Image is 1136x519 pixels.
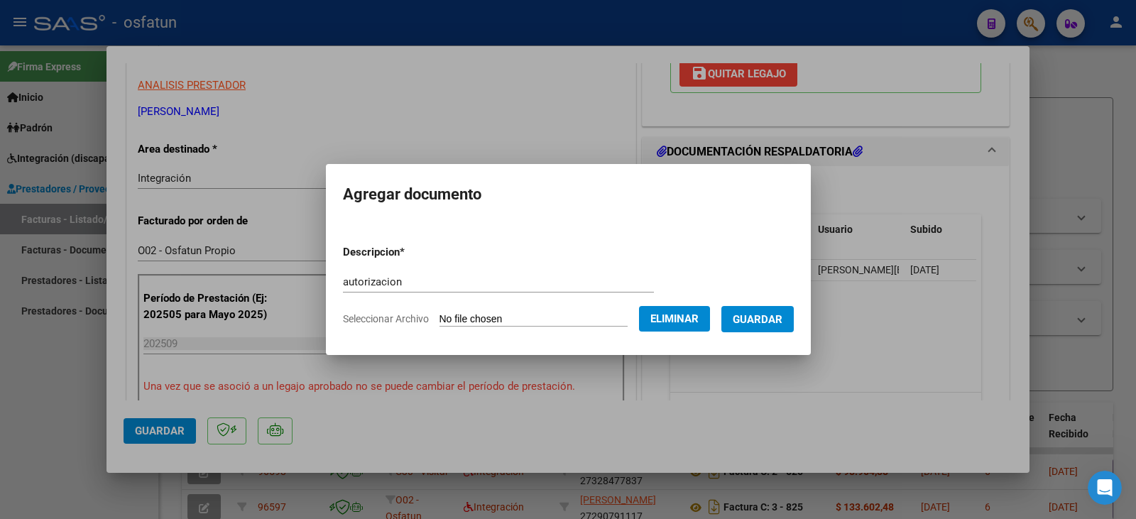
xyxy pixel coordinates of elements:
span: Eliminar [650,312,699,325]
p: Descripcion [343,244,479,261]
span: Seleccionar Archivo [343,313,429,324]
span: Guardar [733,313,782,326]
iframe: Intercom live chat [1088,471,1122,505]
button: Eliminar [639,306,710,332]
h2: Agregar documento [343,181,794,208]
button: Guardar [721,306,794,332]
